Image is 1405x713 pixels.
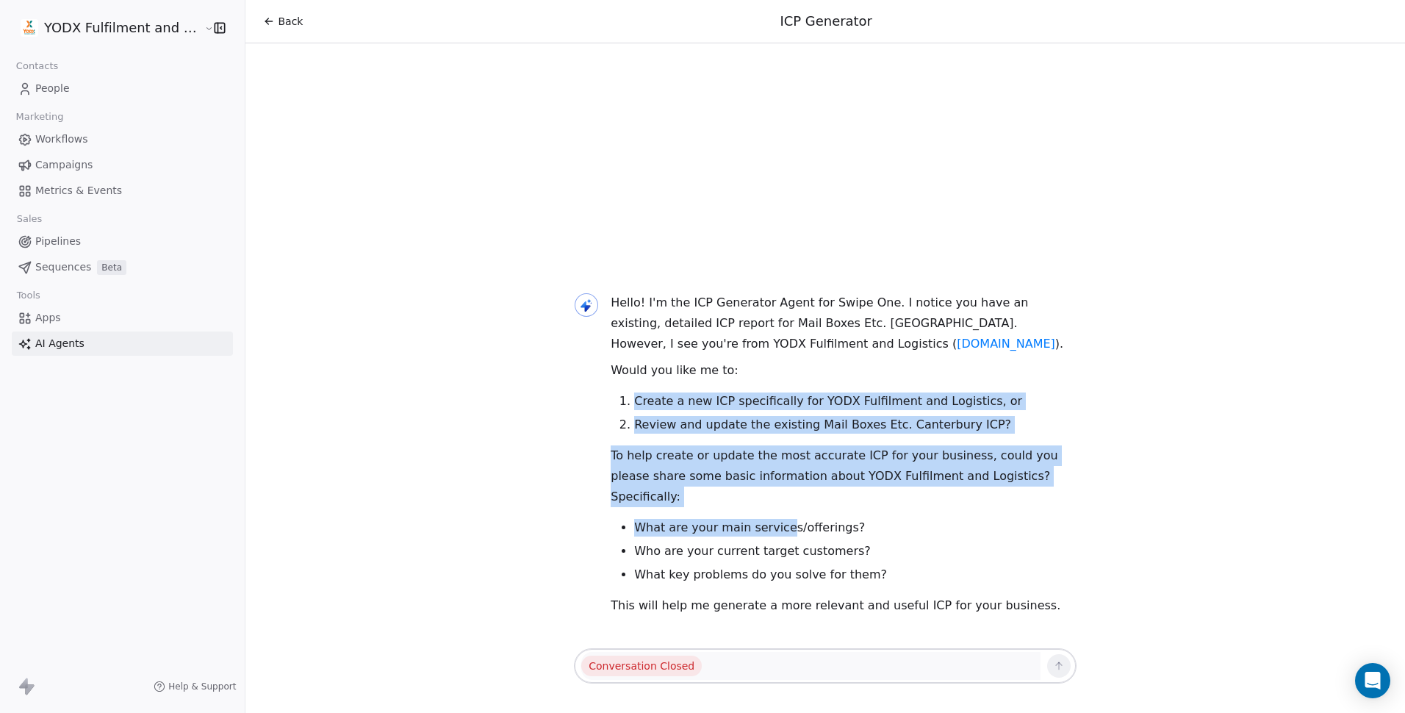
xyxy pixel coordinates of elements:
[12,332,233,356] a: AI Agents
[611,360,1077,381] p: Would you like me to:
[35,157,93,173] span: Campaigns
[97,260,126,275] span: Beta
[12,255,233,279] a: SequencesBeta
[35,336,85,351] span: AI Agents
[581,656,702,676] span: Conversation Closed
[634,566,1077,584] li: What key problems do you solve for them?
[611,445,1077,507] p: To help create or update the most accurate ICP for your business, could you please share some bas...
[35,259,91,275] span: Sequences
[780,13,872,29] span: ICP Generator
[634,416,1077,434] li: Review and update the existing Mail Boxes Etc. Canterbury ICP?
[12,179,233,203] a: Metrics & Events
[154,681,236,692] a: Help & Support
[35,234,81,249] span: Pipelines
[35,81,70,96] span: People
[278,14,303,29] span: Back
[1355,663,1390,698] div: Open Intercom Messenger
[18,15,194,40] button: YODX Fulfilment and Logistics
[168,681,236,692] span: Help & Support
[12,127,233,151] a: Workflows
[10,284,46,307] span: Tools
[44,18,201,37] span: YODX Fulfilment and Logistics
[35,183,122,198] span: Metrics & Events
[611,293,1077,354] p: Hello! I'm the ICP Generator Agent for Swipe One. I notice you have an existing, detailed ICP rep...
[10,55,65,77] span: Contacts
[611,595,1077,616] p: This will help me generate a more relevant and useful ICP for your business.
[12,306,233,330] a: Apps
[634,393,1077,410] li: Create a new ICP specifically for YODX Fulfilment and Logistics, or
[21,19,38,37] img: YODX%20Logo-RGB%20Social.jpg
[12,153,233,177] a: Campaigns
[12,76,233,101] a: People
[957,337,1055,351] a: [DOMAIN_NAME]
[10,106,70,128] span: Marketing
[35,132,88,147] span: Workflows
[10,208,48,230] span: Sales
[35,310,61,326] span: Apps
[12,229,233,254] a: Pipelines
[634,519,1077,537] li: What are your main services/offerings?
[634,542,1077,560] li: Who are your current target customers?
